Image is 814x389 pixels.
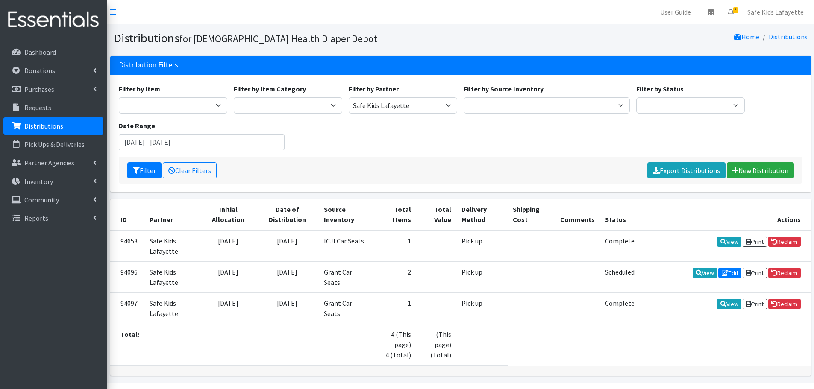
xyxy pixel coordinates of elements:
p: Purchases [24,85,54,94]
label: Filter by Item Category [234,84,306,94]
a: Partner Agencies [3,154,103,171]
strong: Total: [120,330,139,339]
h3: Distribution Filters [119,61,178,70]
p: Dashboard [24,48,56,56]
a: Distributions [769,32,808,41]
td: Scheduled [600,261,640,292]
a: Print [743,268,767,278]
td: Pick up [456,261,508,292]
a: Home [734,32,759,41]
td: 94097 [110,292,144,324]
p: Pick Ups & Deliveries [24,140,85,149]
img: HumanEssentials [3,6,103,34]
td: Grant Car Seats [319,261,374,292]
a: Pick Ups & Deliveries [3,136,103,153]
a: Donations [3,62,103,79]
td: Grant Car Seats [319,292,374,324]
th: Total Value [416,199,456,230]
a: Export Distributions [647,162,726,178]
th: Date of Distribution [256,199,319,230]
td: (This page) (Total) [416,324,456,365]
td: 4 (This page) 4 (Total) [374,324,416,365]
td: [DATE] [256,261,319,292]
td: Complete [600,230,640,262]
td: Safe Kids Lafayette [144,230,201,262]
td: [DATE] [201,292,256,324]
a: Requests [3,99,103,116]
h1: Distributions [114,31,458,46]
p: Donations [24,66,55,75]
a: View [717,237,741,247]
a: View [693,268,717,278]
th: Status [600,199,640,230]
td: 1 [374,230,416,262]
td: Safe Kids Lafayette [144,261,201,292]
td: [DATE] [256,292,319,324]
td: Pick up [456,230,508,262]
td: 1 [374,292,416,324]
span: 3 [733,7,738,13]
td: [DATE] [201,261,256,292]
th: Actions [640,199,811,230]
td: Pick up [456,292,508,324]
a: Reclaim [768,268,801,278]
p: Community [24,196,59,204]
th: Partner [144,199,201,230]
a: Clear Filters [163,162,217,178]
td: 94096 [110,261,144,292]
p: Reports [24,214,48,222]
th: ID [110,199,144,230]
label: Date Range [119,120,155,131]
a: 3 [721,3,741,20]
th: Total Items [374,199,416,230]
td: Complete [600,292,640,324]
small: for [DEMOGRAPHIC_DATA] Health Diaper Depot [179,32,377,45]
p: Distributions [24,122,63,130]
th: Shipping Cost [508,199,555,230]
label: Filter by Item [119,84,160,94]
label: Filter by Partner [349,84,399,94]
td: 94653 [110,230,144,262]
a: Reclaim [768,299,801,309]
a: New Distribution [727,162,794,178]
th: Delivery Method [456,199,508,230]
a: Dashboard [3,44,103,61]
a: Print [743,299,767,309]
a: Purchases [3,81,103,98]
a: Distributions [3,117,103,135]
input: January 1, 2011 - December 31, 2011 [119,134,285,150]
a: Reports [3,210,103,227]
a: View [717,299,741,309]
a: User Guide [653,3,698,20]
p: Partner Agencies [24,158,74,167]
a: Community [3,191,103,208]
td: 2 [374,261,416,292]
td: [DATE] [201,230,256,262]
label: Filter by Status [636,84,684,94]
a: Edit [718,268,741,278]
th: Source Inventory [319,199,374,230]
a: Safe Kids Lafayette [741,3,811,20]
th: Initial Allocation [201,199,256,230]
a: Print [743,237,767,247]
label: Filter by Source Inventory [464,84,544,94]
a: Reclaim [768,237,801,247]
td: Safe Kids Lafayette [144,292,201,324]
td: ICJI Car Seats [319,230,374,262]
td: [DATE] [256,230,319,262]
p: Inventory [24,177,53,186]
a: Inventory [3,173,103,190]
p: Requests [24,103,51,112]
button: Filter [127,162,162,178]
th: Comments [555,199,600,230]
